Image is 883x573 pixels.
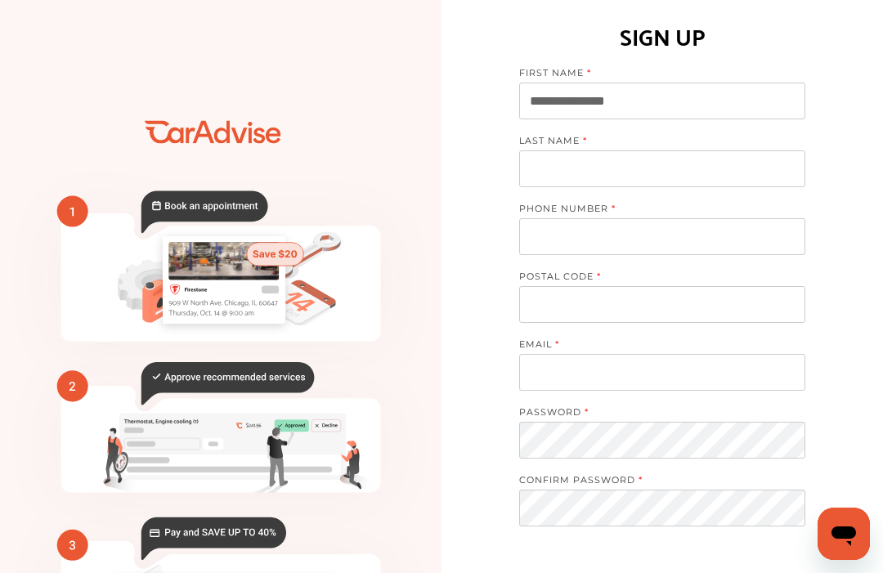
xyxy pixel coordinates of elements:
[519,474,789,490] label: CONFIRM PASSWORD
[519,203,789,218] label: PHONE NUMBER
[519,271,789,286] label: POSTAL CODE
[519,135,789,150] label: LAST NAME
[519,67,789,83] label: FIRST NAME
[519,338,789,354] label: EMAIL
[620,16,706,55] h1: SIGN UP
[519,406,789,422] label: PASSWORD
[818,508,870,560] iframe: Button to launch messaging window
